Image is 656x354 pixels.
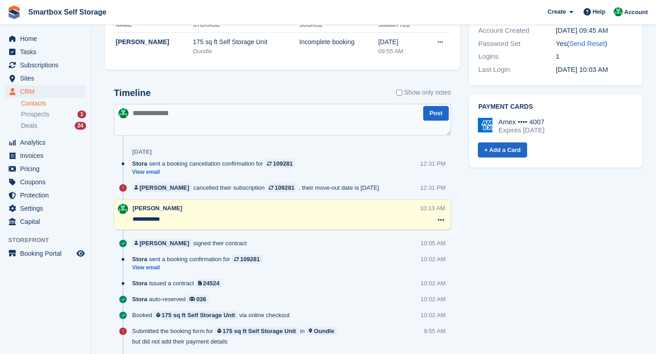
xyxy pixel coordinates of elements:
div: 10:13 AM [420,204,445,212]
div: 12:31 PM [420,183,446,192]
span: Pricing [20,162,75,175]
img: Elinor Shepherd [118,204,128,214]
a: Preview store [75,248,86,259]
a: menu [5,215,86,228]
div: 9:55 AM [424,327,446,335]
a: [PERSON_NAME] [132,183,191,192]
a: 036 [187,295,208,303]
a: Smartbox Self Storage [25,5,110,20]
div: Last Login [478,65,556,75]
a: 24524 [196,279,222,288]
label: Show only notes [396,88,451,97]
span: Stora [132,159,147,168]
a: menu [5,149,86,162]
div: Booked via online checkout [132,311,294,319]
a: menu [5,176,86,188]
span: Settings [20,202,75,215]
span: Booking Portal [20,247,75,260]
a: 109281 [232,255,262,263]
span: Storefront [8,236,91,245]
a: 175 sq ft Self Storage Unit [215,327,298,335]
a: menu [5,85,86,98]
div: 24524 [203,279,220,288]
a: View email [132,264,266,272]
div: 036 [196,295,206,303]
div: 12:31 PM [420,159,446,168]
div: 10:02 AM [420,311,446,319]
span: Capital [20,215,75,228]
a: menu [5,72,86,85]
div: 09:55 AM [378,47,424,56]
div: 175 sq ft Self Storage Unit [223,327,296,335]
th: Storage [193,18,299,33]
div: 109281 [240,255,260,263]
a: Oundle [307,327,337,335]
span: Home [20,32,75,45]
a: menu [5,136,86,149]
div: Expires [DATE] [498,126,544,134]
a: Send Reset [569,40,605,47]
div: Oundle [314,327,334,335]
div: Incomplete booking [299,37,378,47]
img: Elinor Shepherd [118,108,128,118]
div: [PERSON_NAME] [139,183,189,192]
span: Protection [20,189,75,202]
a: 109281 [265,159,295,168]
h2: Payment cards [478,103,633,111]
span: CRM [20,85,75,98]
div: Submitted the booking form for in but did not add their payment details [132,327,424,346]
input: Show only notes [396,88,402,97]
div: [DATE] 09:45 AM [556,25,633,36]
span: Stora [132,255,147,263]
div: [PERSON_NAME] [139,239,189,248]
img: Amex Logo [478,118,492,132]
a: menu [5,247,86,260]
span: Account [624,8,648,17]
div: cancelled their subscription , their move-out date is [DATE] [132,183,384,192]
span: Sites [20,72,75,85]
a: + Add a Card [478,142,527,157]
div: 1 [556,51,633,62]
div: 10:05 AM [420,239,446,248]
div: 175 sq ft Self Storage Unit [162,311,235,319]
th: Submitted [378,18,424,33]
a: menu [5,202,86,215]
div: Password Set [478,39,556,49]
time: 2025-09-20 09:03:32 UTC [556,66,608,73]
div: 109281 [273,159,292,168]
div: sent a booking cancellation confirmation for [132,159,300,168]
div: signed their contract [132,239,251,248]
a: View email [132,168,300,176]
span: Coupons [20,176,75,188]
div: 24 [75,122,86,130]
span: Create [548,7,566,16]
span: ( ) [567,40,607,47]
span: Prospects [21,110,49,119]
div: Yes [556,39,633,49]
span: [PERSON_NAME] [133,205,182,212]
a: menu [5,32,86,45]
button: Post [423,106,449,121]
a: [PERSON_NAME] [132,239,191,248]
div: Account Created [478,25,556,36]
a: Deals 24 [21,121,86,131]
div: auto-reserved [132,295,213,303]
a: Contacts [21,99,86,108]
div: 10:02 AM [420,295,446,303]
img: stora-icon-8386f47178a22dfd0bd8f6a31ec36ba5ce8667c1dd55bd0f319d3a0aa187defe.svg [7,5,21,19]
th: Source [299,18,378,33]
img: Elinor Shepherd [614,7,623,16]
th: Name [114,18,193,33]
span: Analytics [20,136,75,149]
span: Subscriptions [20,59,75,71]
div: Logins [478,51,556,62]
div: [PERSON_NAME] [116,37,193,47]
div: Amex •••• 4007 [498,118,544,126]
a: 109281 [266,183,297,192]
div: 109281 [275,183,294,192]
h2: Timeline [114,88,151,98]
span: Deals [21,121,37,130]
a: menu [5,162,86,175]
a: menu [5,46,86,58]
div: sent a booking confirmation for [132,255,266,263]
